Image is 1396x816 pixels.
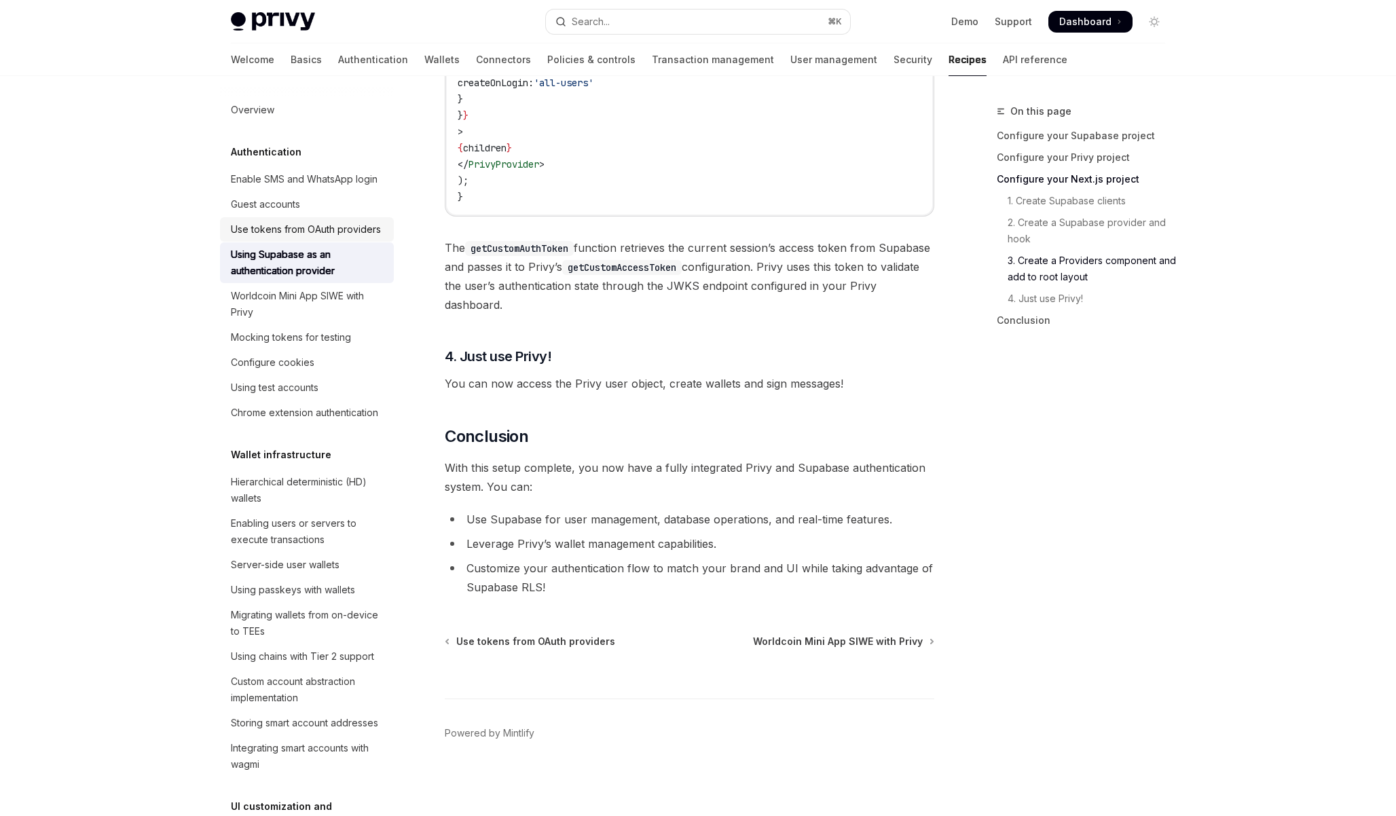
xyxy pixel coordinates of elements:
[220,401,394,425] a: Chrome extension authentication
[546,10,850,34] button: Open search
[231,354,314,371] div: Configure cookies
[753,635,933,648] a: Worldcoin Mini App SIWE with Privy
[562,260,682,275] code: getCustomAccessToken
[456,635,615,648] span: Use tokens from OAuth providers
[231,329,351,346] div: Mocking tokens for testing
[458,174,469,187] span: );
[220,98,394,122] a: Overview
[231,715,378,731] div: Storing smart account addresses
[458,158,469,170] span: </
[997,168,1176,190] a: Configure your Next.js project
[220,350,394,375] a: Configure cookies
[231,288,386,320] div: Worldcoin Mini App SIWE with Privy
[458,93,463,105] span: }
[291,43,322,76] a: Basics
[231,221,381,238] div: Use tokens from OAuth providers
[231,673,386,706] div: Custom account abstraction implementation
[547,43,636,76] a: Policies & controls
[231,740,386,773] div: Integrating smart accounts with wagmi
[997,288,1176,310] a: 4. Just use Privy!
[424,43,460,76] a: Wallets
[458,126,463,138] span: >
[458,191,463,203] span: }
[445,426,528,447] span: Conclusion
[951,15,978,29] a: Demo
[220,167,394,191] a: Enable SMS and WhatsApp login
[231,43,274,76] a: Welcome
[445,458,934,496] span: With this setup complete, you now have a fully integrated Privy and Supabase authentication syste...
[220,217,394,242] a: Use tokens from OAuth providers
[231,144,301,160] h5: Authentication
[790,43,877,76] a: User management
[534,77,593,89] span: 'all-users'
[231,515,386,548] div: Enabling users or servers to execute transactions
[753,635,923,648] span: Worldcoin Mini App SIWE with Privy
[894,43,932,76] a: Security
[469,158,539,170] span: PrivyProvider
[997,212,1176,250] a: 2. Create a Supabase provider and hook
[231,447,331,463] h5: Wallet infrastructure
[445,238,934,314] span: The function retrieves the current session’s access token from Supabase and passes it to Privy’s ...
[445,559,934,597] li: Customize your authentication flow to match your brand and UI while taking advantage of Supabase ...
[465,241,574,256] code: getCustomAuthToken
[231,102,274,118] div: Overview
[995,15,1032,29] a: Support
[231,648,374,665] div: Using chains with Tier 2 support
[458,109,463,122] span: }
[220,669,394,710] a: Custom account abstraction implementation
[220,711,394,735] a: Storing smart account addresses
[997,125,1176,147] a: Configure your Supabase project
[458,142,463,154] span: {
[463,142,507,154] span: children
[458,77,534,89] span: createOnLogin:
[997,310,1176,331] a: Conclusion
[220,470,394,511] a: Hierarchical deterministic (HD) wallets
[445,726,534,740] a: Powered by Mintlify
[220,603,394,644] a: Migrating wallets from on-device to TEEs
[220,644,394,669] a: Using chains with Tier 2 support
[231,474,386,506] div: Hierarchical deterministic (HD) wallets
[220,375,394,400] a: Using test accounts
[445,534,934,553] li: Leverage Privy’s wallet management capabilities.
[231,196,300,212] div: Guest accounts
[463,109,469,122] span: }
[1048,11,1133,33] a: Dashboard
[220,736,394,777] a: Integrating smart accounts with wagmi
[507,142,512,154] span: }
[997,190,1176,212] a: 1. Create Supabase clients
[1003,43,1067,76] a: API reference
[652,43,774,76] a: Transaction management
[445,347,551,366] span: 4. Just use Privy!
[445,374,934,393] span: You can now access the Privy user object, create wallets and sign messages!
[231,246,386,279] div: Using Supabase as an authentication provider
[1059,15,1112,29] span: Dashboard
[220,553,394,577] a: Server-side user wallets
[231,171,378,187] div: Enable SMS and WhatsApp login
[1143,11,1165,33] button: Toggle dark mode
[231,557,339,573] div: Server-side user wallets
[1010,103,1071,119] span: On this page
[220,192,394,217] a: Guest accounts
[220,511,394,552] a: Enabling users or servers to execute transactions
[949,43,987,76] a: Recipes
[231,607,386,639] div: Migrating wallets from on-device to TEEs
[231,379,318,396] div: Using test accounts
[476,43,531,76] a: Connectors
[828,16,842,27] span: ⌘ K
[220,242,394,283] a: Using Supabase as an authentication provider
[231,405,378,421] div: Chrome extension authentication
[220,578,394,602] a: Using passkeys with wallets
[997,250,1176,288] a: 3. Create a Providers component and add to root layout
[997,147,1176,168] a: Configure your Privy project
[539,158,545,170] span: >
[445,510,934,529] li: Use Supabase for user management, database operations, and real-time features.
[338,43,408,76] a: Authentication
[220,284,394,324] a: Worldcoin Mini App SIWE with Privy
[231,582,355,598] div: Using passkeys with wallets
[572,14,610,30] div: Search...
[231,12,315,31] img: light logo
[446,635,615,648] a: Use tokens from OAuth providers
[220,325,394,350] a: Mocking tokens for testing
